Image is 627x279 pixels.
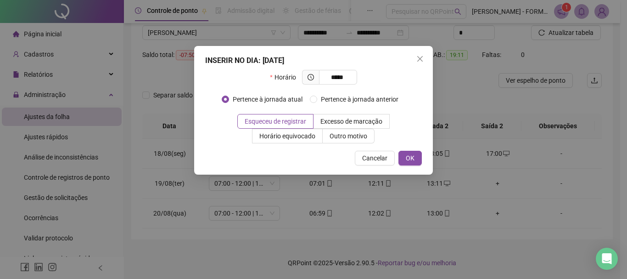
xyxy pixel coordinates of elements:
[308,74,314,80] span: clock-circle
[317,94,402,104] span: Pertence à jornada anterior
[245,118,306,125] span: Esqueceu de registrar
[259,132,315,140] span: Horário equivocado
[413,51,427,66] button: Close
[205,55,422,66] div: INSERIR NO DIA : [DATE]
[362,153,387,163] span: Cancelar
[416,55,424,63] span: close
[330,132,367,140] span: Outro motivo
[320,118,382,125] span: Excesso de marcação
[229,94,306,104] span: Pertence à jornada atual
[355,151,395,165] button: Cancelar
[398,151,422,165] button: OK
[270,70,302,85] label: Horário
[406,153,414,163] span: OK
[596,248,618,270] div: Open Intercom Messenger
